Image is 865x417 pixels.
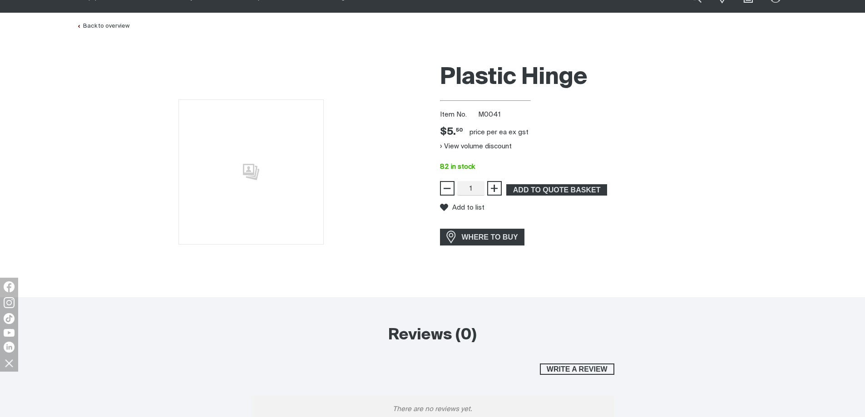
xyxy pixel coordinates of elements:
[440,163,475,170] span: 82 in stock
[440,110,477,120] span: Item No.
[4,297,15,308] img: Instagram
[4,329,15,337] img: YouTube
[4,281,15,292] img: Facebook
[440,126,463,139] span: $5.
[440,139,512,153] button: View volume discount
[452,204,484,211] span: Add to list
[540,363,614,375] button: Write a review
[507,184,606,196] span: ADD TO QUOTE BASKET
[440,229,525,245] a: WHERE TO BUY
[490,181,499,196] span: +
[456,128,463,132] sup: 50
[440,63,789,93] h1: Plastic Hinge
[178,99,324,245] img: No image for this product
[541,363,613,375] span: Write a review
[4,342,15,353] img: LinkedIn
[506,184,607,196] button: Add Plastic Hinge to the shopping cart
[77,23,129,29] a: Back to overview
[4,313,15,324] img: TikTok
[1,355,17,371] img: hide socials
[443,181,451,196] span: −
[251,325,614,345] h2: Reviews (0)
[470,128,507,137] div: price per EA
[440,203,484,211] button: Add to list
[456,230,524,245] span: WHERE TO BUY
[478,111,501,118] span: M0041
[440,126,463,139] div: Price
[509,128,529,137] div: ex gst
